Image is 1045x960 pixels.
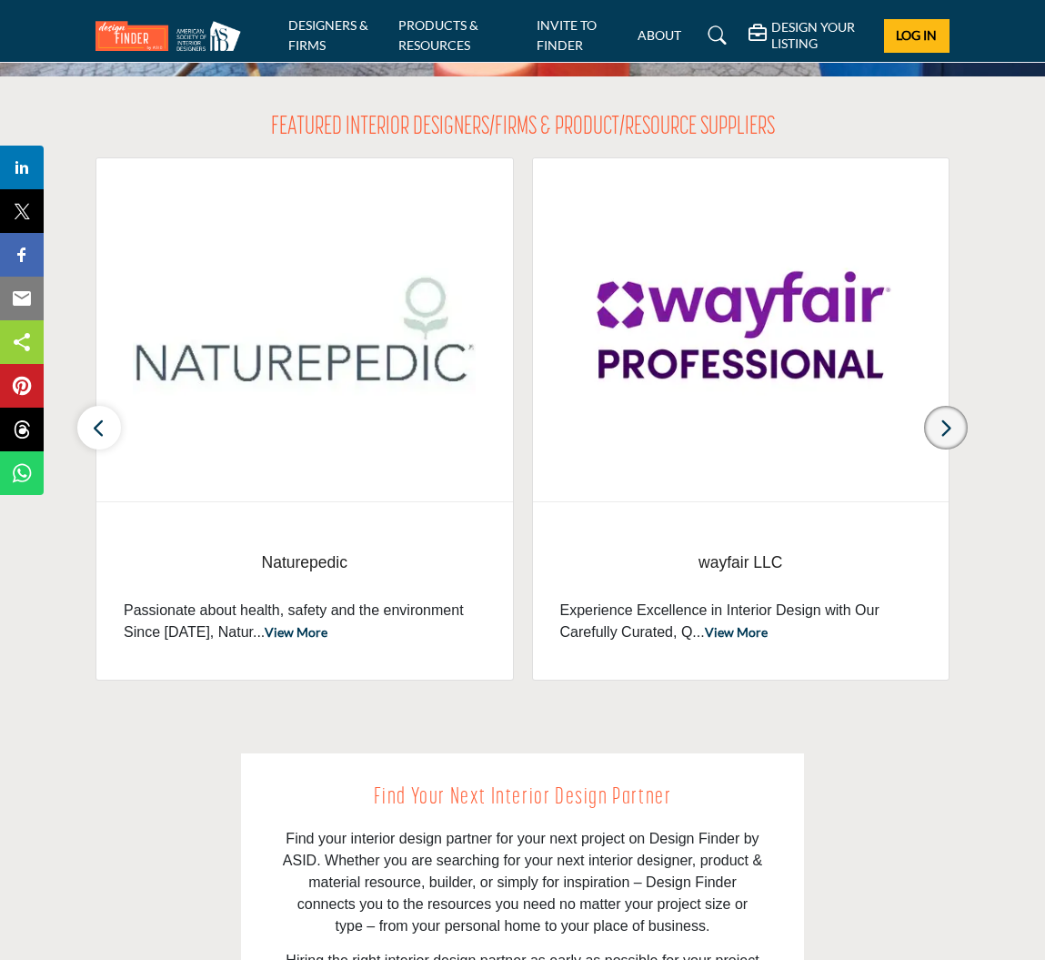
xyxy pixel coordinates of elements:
[265,624,327,640] a: View More
[638,27,681,43] a: ABOUT
[95,21,250,51] img: Site Logo
[560,600,922,643] p: Experience Excellence in Interior Design with Our Carefully Curated, Q...
[124,539,486,587] a: Naturepedic
[282,828,763,937] p: Find your interior design partner for your next project on Design Finder by ASID. Whether you are...
[705,624,768,640] a: View More
[896,27,937,43] span: Log In
[533,158,950,501] img: wayfair LLC
[771,19,870,52] h5: DESIGN YOUR LISTING
[124,600,486,643] p: Passionate about health, safety and the environment Since [DATE], Natur...
[560,539,922,587] a: wayfair LLC
[690,21,739,50] a: Search
[398,17,478,53] a: PRODUCTS & RESOURCES
[288,17,368,53] a: DESIGNERS & FIRMS
[749,19,870,52] div: DESIGN YOUR LISTING
[96,158,513,501] img: Naturepedic
[884,19,950,53] button: Log In
[560,551,922,574] span: wayfair LLC
[271,113,775,144] h2: FEATURED INTERIOR DESIGNERS/FIRMS & PRODUCT/RESOURCE SUPPLIERS
[282,781,763,815] h2: Find Your Next Interior Design Partner
[124,551,486,574] span: Naturepedic
[537,17,597,53] a: INVITE TO FINDER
